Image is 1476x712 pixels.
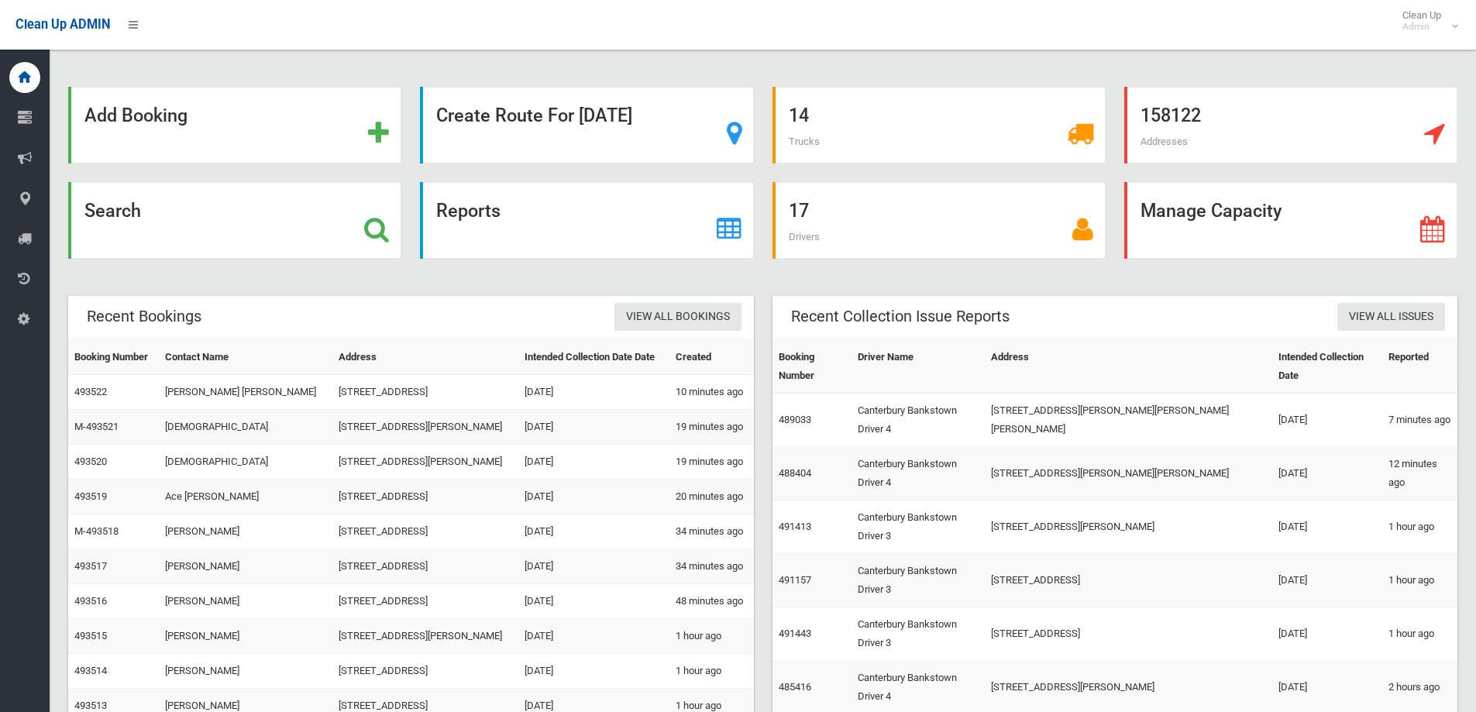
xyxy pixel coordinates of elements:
[1382,554,1457,607] td: 1 hour ago
[68,301,220,332] header: Recent Bookings
[1272,500,1381,554] td: [DATE]
[789,231,820,242] span: Drivers
[159,340,332,375] th: Contact Name
[74,421,119,432] a: M-493521
[159,584,332,619] td: [PERSON_NAME]
[332,375,518,410] td: [STREET_ADDRESS]
[789,200,809,222] strong: 17
[779,574,811,586] a: 491157
[1141,200,1282,222] strong: Manage Capacity
[789,105,809,126] strong: 14
[74,490,107,502] a: 493519
[669,340,754,375] th: Created
[779,467,811,479] a: 488404
[159,514,332,549] td: [PERSON_NAME]
[779,681,811,693] a: 485416
[68,340,159,375] th: Booking Number
[852,340,985,394] th: Driver Name
[1272,447,1381,500] td: [DATE]
[74,525,119,537] a: M-493518
[159,410,332,445] td: [DEMOGRAPHIC_DATA]
[1382,394,1457,447] td: 7 minutes ago
[518,549,669,584] td: [DATE]
[1382,500,1457,554] td: 1 hour ago
[332,514,518,549] td: [STREET_ADDRESS]
[669,480,754,514] td: 20 minutes ago
[332,445,518,480] td: [STREET_ADDRESS][PERSON_NAME]
[518,514,669,549] td: [DATE]
[332,410,518,445] td: [STREET_ADDRESS][PERSON_NAME]
[1272,394,1381,447] td: [DATE]
[1124,182,1457,259] a: Manage Capacity
[518,654,669,689] td: [DATE]
[1395,9,1457,33] span: Clean Up
[332,584,518,619] td: [STREET_ADDRESS]
[74,560,107,572] a: 493517
[985,447,1272,500] td: [STREET_ADDRESS][PERSON_NAME][PERSON_NAME]
[332,480,518,514] td: [STREET_ADDRESS]
[985,554,1272,607] td: [STREET_ADDRESS]
[852,554,985,607] td: Canterbury Bankstown Driver 3
[985,394,1272,447] td: [STREET_ADDRESS][PERSON_NAME][PERSON_NAME][PERSON_NAME]
[1402,21,1441,33] small: Admin
[1337,303,1445,332] a: View All Issues
[15,17,110,32] span: Clean Up ADMIN
[852,607,985,661] td: Canterbury Bankstown Driver 3
[74,665,107,676] a: 493514
[518,410,669,445] td: [DATE]
[1272,340,1381,394] th: Intended Collection Date
[518,480,669,514] td: [DATE]
[332,340,518,375] th: Address
[1382,607,1457,661] td: 1 hour ago
[772,87,1106,163] a: 14 Trucks
[779,521,811,532] a: 491413
[669,410,754,445] td: 19 minutes ago
[68,182,401,259] a: Search
[159,549,332,584] td: [PERSON_NAME]
[669,445,754,480] td: 19 minutes ago
[159,375,332,410] td: [PERSON_NAME] [PERSON_NAME]
[332,549,518,584] td: [STREET_ADDRESS]
[74,456,107,467] a: 493520
[614,303,741,332] a: View All Bookings
[772,340,852,394] th: Booking Number
[74,630,107,641] a: 493515
[159,480,332,514] td: Ace [PERSON_NAME]
[789,136,820,147] span: Trucks
[985,500,1272,554] td: [STREET_ADDRESS][PERSON_NAME]
[985,607,1272,661] td: [STREET_ADDRESS]
[84,105,188,126] strong: Add Booking
[1382,447,1457,500] td: 12 minutes ago
[436,105,632,126] strong: Create Route For [DATE]
[852,394,985,447] td: Canterbury Bankstown Driver 4
[518,445,669,480] td: [DATE]
[772,182,1106,259] a: 17 Drivers
[420,182,753,259] a: Reports
[159,654,332,689] td: [PERSON_NAME]
[779,414,811,425] a: 489033
[74,386,107,397] a: 493522
[1124,87,1457,163] a: 158122 Addresses
[772,301,1028,332] header: Recent Collection Issue Reports
[68,87,401,163] a: Add Booking
[779,628,811,639] a: 491443
[852,500,985,554] td: Canterbury Bankstown Driver 3
[420,87,753,163] a: Create Route For [DATE]
[1382,340,1457,394] th: Reported
[436,200,501,222] strong: Reports
[74,595,107,607] a: 493516
[852,447,985,500] td: Canterbury Bankstown Driver 4
[332,619,518,654] td: [STREET_ADDRESS][PERSON_NAME]
[669,549,754,584] td: 34 minutes ago
[159,619,332,654] td: [PERSON_NAME]
[985,340,1272,394] th: Address
[1141,105,1201,126] strong: 158122
[84,200,141,222] strong: Search
[74,700,107,711] a: 493513
[518,375,669,410] td: [DATE]
[518,584,669,619] td: [DATE]
[669,584,754,619] td: 48 minutes ago
[518,340,669,375] th: Intended Collection Date Date
[669,514,754,549] td: 34 minutes ago
[1272,607,1381,661] td: [DATE]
